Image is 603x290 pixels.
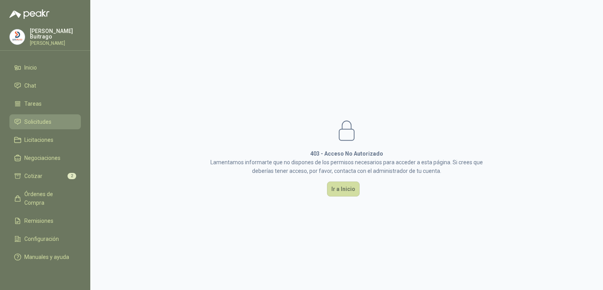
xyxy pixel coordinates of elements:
[9,114,81,129] a: Solicitudes
[210,149,484,158] h1: 403 - Acceso No Autorizado
[24,235,59,243] span: Configuración
[24,190,73,207] span: Órdenes de Compra
[9,9,49,19] img: Logo peakr
[10,29,25,44] img: Company Logo
[24,253,69,261] span: Manuales y ayuda
[9,231,81,246] a: Configuración
[24,99,42,108] span: Tareas
[9,78,81,93] a: Chat
[210,158,484,175] p: Lamentamos informarte que no dispones de los permisos necesarios para acceder a esta página. Si c...
[9,169,81,184] a: Cotizar2
[9,132,81,147] a: Licitaciones
[9,250,81,264] a: Manuales y ayuda
[24,154,60,162] span: Negociaciones
[30,41,81,46] p: [PERSON_NAME]
[9,213,81,228] a: Remisiones
[24,81,36,90] span: Chat
[30,28,81,39] p: [PERSON_NAME] Buitrago
[9,151,81,165] a: Negociaciones
[24,172,42,180] span: Cotizar
[327,182,360,196] button: Ir a Inicio
[9,60,81,75] a: Inicio
[24,63,37,72] span: Inicio
[9,96,81,111] a: Tareas
[68,173,76,179] span: 2
[24,217,53,225] span: Remisiones
[9,187,81,210] a: Órdenes de Compra
[24,117,51,126] span: Solicitudes
[24,136,53,144] span: Licitaciones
